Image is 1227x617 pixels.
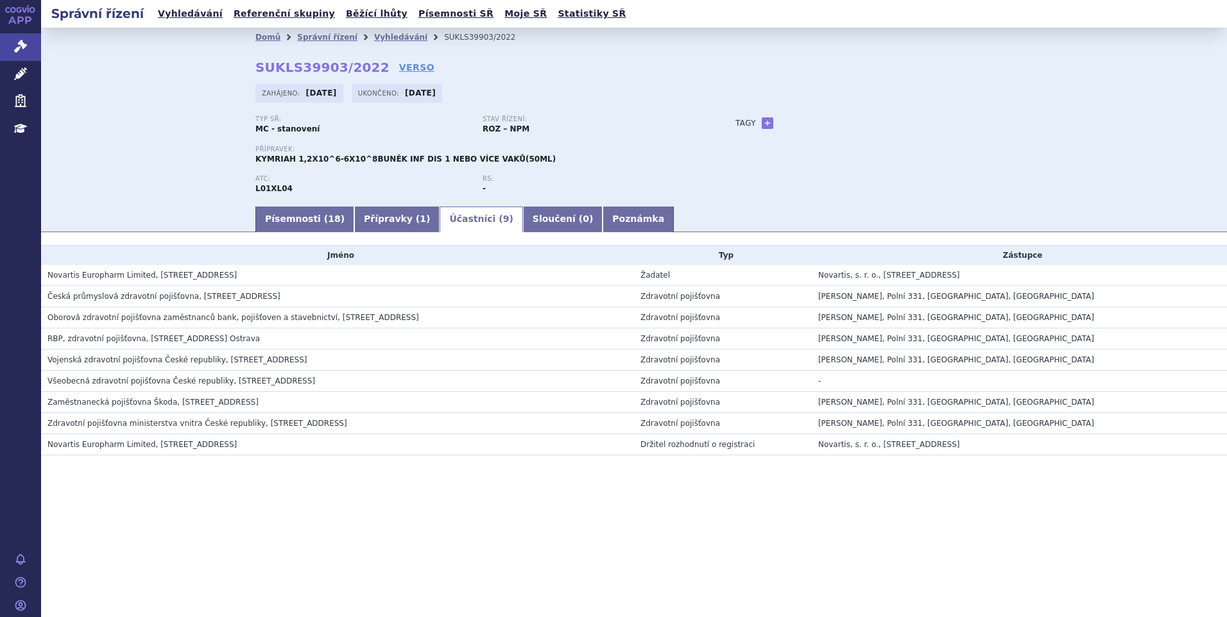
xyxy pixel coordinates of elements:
[735,115,756,131] h3: Tagy
[354,207,440,232] a: Přípravky (1)
[640,376,720,385] span: Zdravotní pojišťovna
[358,88,402,98] span: Ukončeno:
[262,88,302,98] span: Zahájeno:
[255,124,320,133] strong: MC - stanovení
[812,246,1227,265] th: Zástupce
[47,334,260,343] span: RBP, zdravotní pojišťovna, Michálkovická 967/108, Slezská Ostrava
[483,124,529,133] strong: ROZ – NPM
[440,207,522,232] a: Účastníci (9)
[483,184,486,193] strong: -
[41,4,154,22] h2: Správní řízení
[640,334,720,343] span: Zdravotní pojišťovna
[818,292,1094,301] span: [PERSON_NAME], Polní 331, [GEOGRAPHIC_DATA], [GEOGRAPHIC_DATA]
[47,313,419,322] span: Oborová zdravotní pojišťovna zaměstnanců bank, pojišťoven a stavebnictví, Roškotova 1225/1, Praha 4
[818,398,1094,407] span: [PERSON_NAME], Polní 331, [GEOGRAPHIC_DATA], [GEOGRAPHIC_DATA]
[640,313,720,322] span: Zdravotní pojišťovna
[47,355,307,364] span: Vojenská zdravotní pojišťovna České republiky, Drahobejlova 1404/4, Praha 9
[444,28,532,47] li: SUKLS39903/2022
[640,398,720,407] span: Zdravotní pojišťovna
[47,440,237,449] span: Novartis Europharm Limited, Vista Building, Elm Park, Merrion Road, Dublin 4, IE
[818,440,960,449] span: Novartis, s. r. o., [STREET_ADDRESS]
[640,440,755,449] span: Držitel rozhodnutí o registraci
[41,246,634,265] th: Jméno
[554,5,630,22] a: Statistiky SŘ
[255,60,390,75] strong: SUKLS39903/2022
[640,271,670,280] span: Žadatel
[603,207,674,232] a: Poznámka
[255,207,354,232] a: Písemnosti (18)
[47,271,237,280] span: Novartis Europharm Limited, Vista Building, Elm Park, Merrion Road, Dublin 4, IE
[255,184,293,193] strong: TISAGENLEKLEUCEL
[47,398,259,407] span: Zaměstnanecká pojišťovna Škoda, Husova 302, Mladá Boleslav
[328,214,340,224] span: 18
[255,115,470,123] p: Typ SŘ:
[255,175,470,183] p: ATC:
[483,175,697,183] p: RS:
[47,292,280,301] span: Česká průmyslová zdravotní pojišťovna, Jeremenkova 161/11, Ostrava - Vítkovice
[154,5,227,22] a: Vyhledávání
[483,115,697,123] p: Stav řízení:
[640,355,720,364] span: Zdravotní pojišťovna
[255,33,280,42] a: Domů
[399,61,434,74] a: VERSO
[255,155,556,164] span: KYMRIAH 1,2X10^6-6X10^8BUNĚK INF DIS 1 NEBO VÍCE VAKŮ(50ML)
[762,117,773,129] a: +
[47,419,347,428] span: Zdravotní pojišťovna ministerstva vnitra České republiky, Vinohradská 2577/178, Praha 3 - Vinohra...
[523,207,603,232] a: Sloučení (0)
[342,5,411,22] a: Běžící lhůty
[306,89,337,97] strong: [DATE]
[405,89,436,97] strong: [DATE]
[818,334,1094,343] span: [PERSON_NAME], Polní 331, [GEOGRAPHIC_DATA], [GEOGRAPHIC_DATA]
[818,376,821,385] span: -
[501,5,551,22] a: Moje SŘ
[818,313,1094,322] span: [PERSON_NAME], Polní 331, [GEOGRAPHIC_DATA], [GEOGRAPHIC_DATA]
[47,376,315,385] span: Všeobecná zdravotní pojišťovna České republiky, Orlická 2020/4, Praha 3
[297,33,357,42] a: Správní řízení
[255,146,710,153] p: Přípravek:
[420,214,426,224] span: 1
[634,246,812,265] th: Typ
[583,214,589,224] span: 0
[415,5,497,22] a: Písemnosti SŘ
[374,33,427,42] a: Vyhledávání
[818,419,1094,428] span: [PERSON_NAME], Polní 331, [GEOGRAPHIC_DATA], [GEOGRAPHIC_DATA]
[503,214,510,224] span: 9
[230,5,339,22] a: Referenční skupiny
[640,292,720,301] span: Zdravotní pojišťovna
[818,355,1094,364] span: [PERSON_NAME], Polní 331, [GEOGRAPHIC_DATA], [GEOGRAPHIC_DATA]
[818,271,960,280] span: Novartis, s. r. o., [STREET_ADDRESS]
[640,419,720,428] span: Zdravotní pojišťovna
